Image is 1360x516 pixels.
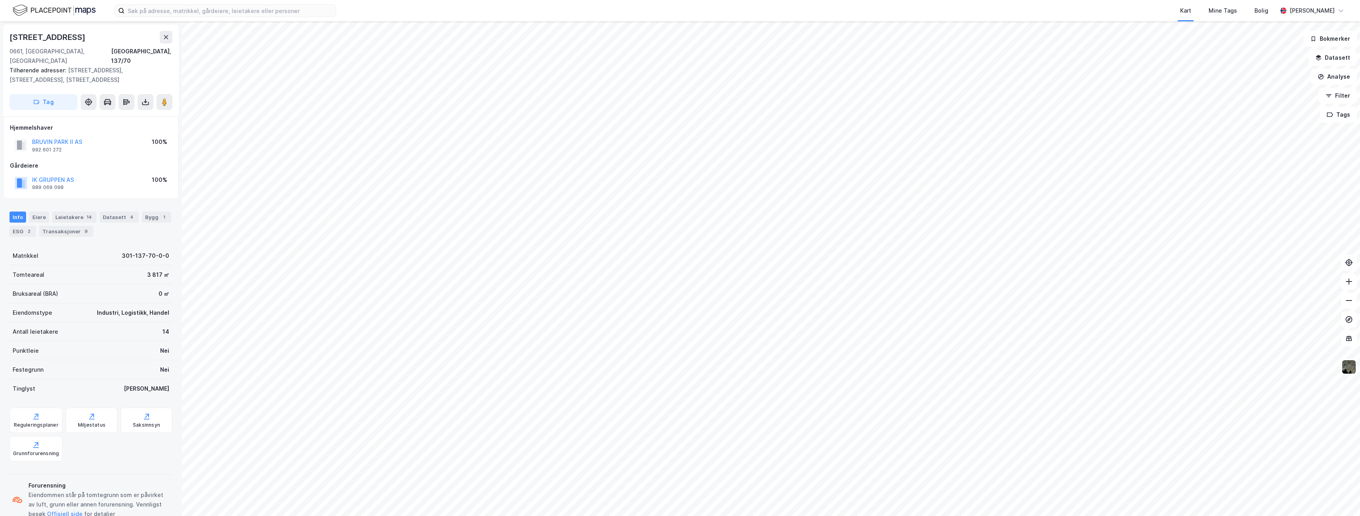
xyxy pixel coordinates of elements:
[111,47,172,66] div: [GEOGRAPHIC_DATA], 137/70
[39,226,93,237] div: Transaksjoner
[124,384,169,393] div: [PERSON_NAME]
[82,227,90,235] div: 9
[1290,6,1335,15] div: [PERSON_NAME]
[125,5,336,17] input: Søk på adresse, matrikkel, gårdeiere, leietakere eller personer
[160,213,168,221] div: 1
[1319,88,1357,104] button: Filter
[29,212,49,223] div: Eiere
[1320,107,1357,123] button: Tags
[159,289,169,299] div: 0 ㎡
[9,66,166,85] div: [STREET_ADDRESS], [STREET_ADDRESS], [STREET_ADDRESS]
[1303,31,1357,47] button: Bokmerker
[13,365,43,374] div: Festegrunn
[128,213,136,221] div: 4
[97,308,169,318] div: Industri, Logistikk, Handel
[13,450,59,457] div: Grunnforurensning
[1180,6,1191,15] div: Kart
[122,251,169,261] div: 301-137-70-0-0
[133,422,160,428] div: Saksinnsyn
[28,481,169,490] div: Forurensning
[9,212,26,223] div: Info
[85,213,93,221] div: 14
[32,184,64,191] div: 989 069 098
[13,289,58,299] div: Bruksareal (BRA)
[52,212,96,223] div: Leietakere
[25,227,33,235] div: 2
[142,212,171,223] div: Bygg
[13,384,35,393] div: Tinglyst
[14,422,59,428] div: Reguleringsplaner
[160,365,169,374] div: Nei
[1309,50,1357,66] button: Datasett
[9,94,77,110] button: Tag
[152,137,167,147] div: 100%
[13,346,39,355] div: Punktleie
[13,251,38,261] div: Matrikkel
[13,308,52,318] div: Eiendomstype
[13,270,44,280] div: Tomteareal
[1311,69,1357,85] button: Analyse
[100,212,139,223] div: Datasett
[10,161,172,170] div: Gårdeiere
[1254,6,1268,15] div: Bolig
[152,175,167,185] div: 100%
[13,327,58,336] div: Antall leietakere
[32,147,62,153] div: 992 601 272
[9,31,87,43] div: [STREET_ADDRESS]
[10,123,172,132] div: Hjemmelshaver
[1209,6,1237,15] div: Mine Tags
[160,346,169,355] div: Nei
[9,67,68,74] span: Tilhørende adresser:
[9,226,36,237] div: ESG
[13,4,96,17] img: logo.f888ab2527a4732fd821a326f86c7f29.svg
[1341,359,1356,374] img: 9k=
[78,422,106,428] div: Miljøstatus
[147,270,169,280] div: 3 817 ㎡
[162,327,169,336] div: 14
[9,47,111,66] div: 0661, [GEOGRAPHIC_DATA], [GEOGRAPHIC_DATA]
[1320,478,1360,516] iframe: Chat Widget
